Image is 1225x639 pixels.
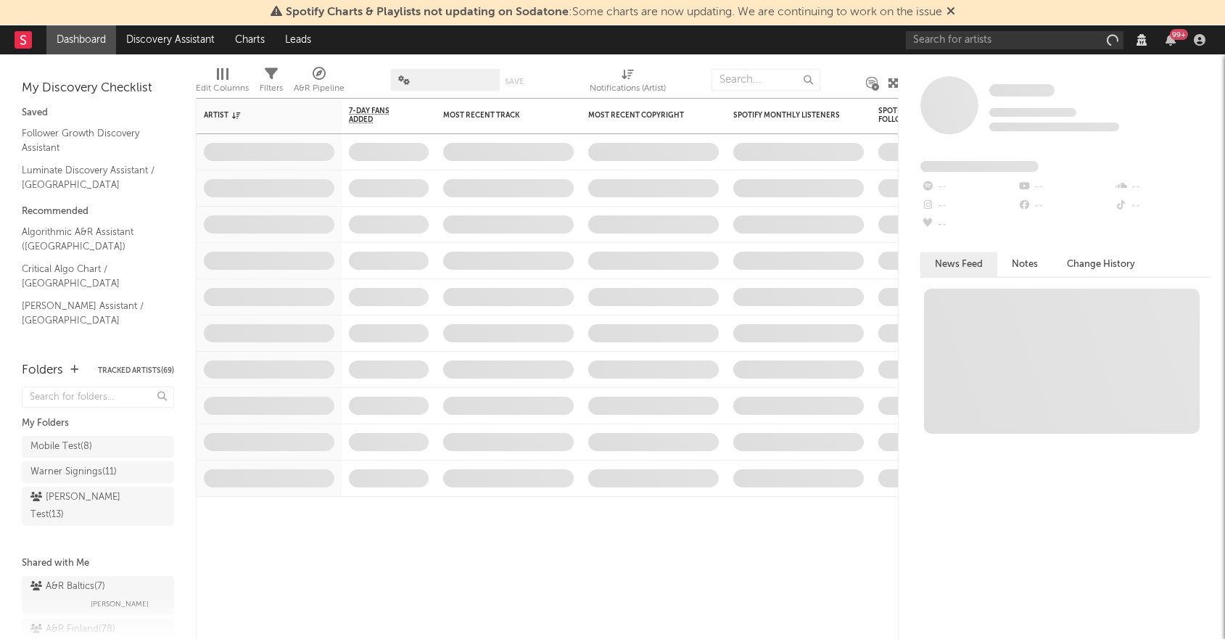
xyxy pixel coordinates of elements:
div: 99 + [1170,29,1188,40]
div: -- [920,215,1017,234]
a: Luminate Discovery Assistant / [GEOGRAPHIC_DATA] [22,162,160,192]
div: A&R Pipeline [294,80,345,97]
a: Mobile Test(8) [22,436,174,458]
a: Critical Algo Chart / [GEOGRAPHIC_DATA] [22,261,160,291]
div: -- [1114,197,1210,215]
span: Some Artist [989,84,1055,96]
div: [PERSON_NAME] Test ( 13 ) [30,489,133,524]
div: Edit Columns [196,62,249,104]
div: Saved [22,104,174,122]
div: Notifications (Artist) [590,62,666,104]
button: News Feed [920,252,997,276]
div: A&R Pipeline [294,62,345,104]
span: Tracking Since: [DATE] [989,108,1076,117]
div: Most Recent Copyright [588,111,697,120]
a: Follower Growth Discovery Assistant [22,125,160,155]
div: A&R Baltics ( 7 ) [30,578,105,595]
div: Filters [260,62,283,104]
span: Dismiss [946,7,955,18]
a: Leads [275,25,321,54]
div: -- [920,197,1017,215]
div: Notifications (Artist) [590,80,666,97]
div: Folders [22,362,63,379]
button: Save [505,78,524,86]
span: [PERSON_NAME] [91,595,149,613]
div: Spotify Followers [878,107,929,124]
button: 99+ [1166,34,1176,46]
input: Search for folders... [22,387,174,408]
div: Mobile Test ( 8 ) [30,438,92,455]
a: Dashboard [46,25,116,54]
button: Tracked Artists(69) [98,367,174,374]
input: Search for artists [906,31,1123,49]
span: : Some charts are now updating. We are continuing to work on the issue [286,7,942,18]
a: Some Artist [989,83,1055,98]
a: Algorithmic A&R Assistant ([GEOGRAPHIC_DATA]) [22,224,160,254]
a: [PERSON_NAME] Test(13) [22,487,174,526]
div: Edit Columns [196,80,249,97]
a: Discovery Assistant [116,25,225,54]
div: Shared with Me [22,555,174,572]
button: Change History [1052,252,1150,276]
a: Warner Signings(11) [22,461,174,483]
span: 7-Day Fans Added [349,107,407,124]
div: Filters [260,80,283,97]
span: 0 fans last week [989,123,1119,131]
a: A&R Baltics(7)[PERSON_NAME] [22,576,174,615]
div: Warner Signings ( 11 ) [30,463,117,481]
a: Spotify Track Velocity Chart / [GEOGRAPHIC_DATA] [22,335,160,365]
div: -- [1114,178,1210,197]
span: Fans Added by Platform [920,161,1039,172]
a: Charts [225,25,275,54]
div: A&R Finland ( 78 ) [30,621,115,638]
div: My Discovery Checklist [22,80,174,97]
div: Most Recent Track [443,111,552,120]
div: My Folders [22,415,174,432]
a: [PERSON_NAME] Assistant / [GEOGRAPHIC_DATA] [22,298,160,328]
div: Recommended [22,203,174,220]
div: -- [920,178,1017,197]
div: Artist [204,111,313,120]
div: Spotify Monthly Listeners [733,111,842,120]
div: -- [1017,197,1113,215]
div: -- [1017,178,1113,197]
span: Spotify Charts & Playlists not updating on Sodatone [286,7,569,18]
button: Notes [997,252,1052,276]
input: Search... [712,69,820,91]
